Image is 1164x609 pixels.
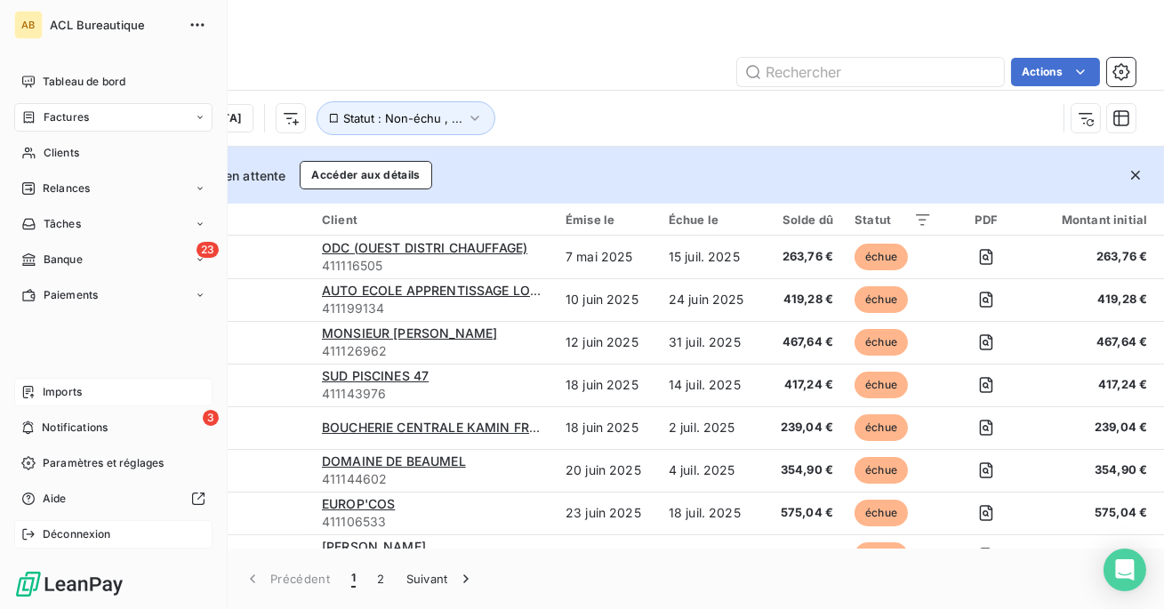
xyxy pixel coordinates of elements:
[343,111,462,125] span: Statut : Non-échu , ...
[1104,549,1146,591] div: Open Intercom Messenger
[43,74,125,90] span: Tableau de bord
[658,278,761,321] td: 24 juin 2025
[772,376,834,394] span: 417,24 €
[44,145,79,161] span: Clients
[43,491,67,507] span: Aide
[772,461,834,479] span: 354,90 €
[322,325,497,341] span: MONSIEUR [PERSON_NAME]
[1040,291,1147,309] span: 419,28 €
[322,385,544,403] span: 411143976
[1011,58,1100,86] button: Actions
[772,504,834,522] span: 575,04 €
[658,492,761,534] td: 18 juil. 2025
[1040,333,1147,351] span: 467,64 €
[555,278,658,321] td: 10 juin 2025
[322,257,544,275] span: 411116505
[555,406,658,449] td: 18 juin 2025
[669,212,751,227] div: Échue le
[351,570,356,588] span: 1
[1040,461,1147,479] span: 354,90 €
[322,283,579,298] span: AUTO ECOLE APPRENTISSAGE LOCATION
[43,384,82,400] span: Imports
[203,410,219,426] span: 3
[44,216,81,232] span: Tâches
[566,212,647,227] div: Émise le
[855,286,908,313] span: échue
[658,364,761,406] td: 14 juil. 2025
[1040,248,1147,266] span: 263,76 €
[658,406,761,449] td: 2 juil. 2025
[1040,547,1147,565] span: 364,75 €
[1040,376,1147,394] span: 417,24 €
[772,248,834,266] span: 263,76 €
[772,212,834,227] div: Solde dû
[772,333,834,351] span: 467,64 €
[14,570,124,598] img: Logo LeanPay
[658,321,761,364] td: 31 juil. 2025
[855,500,908,526] span: échue
[322,342,544,360] span: 411126962
[658,534,761,577] td: 24 mai 2025
[322,212,544,227] div: Client
[43,180,90,196] span: Relances
[396,560,486,597] button: Suivant
[855,457,908,484] span: échue
[555,321,658,364] td: 12 juin 2025
[322,453,466,469] span: DOMAINE DE BEAUMEL
[855,542,908,569] span: échue
[555,449,658,492] td: 20 juin 2025
[322,496,395,511] span: EUROP'COS
[737,58,1004,86] input: Rechercher
[555,236,658,278] td: 7 mai 2025
[855,414,908,441] span: échue
[322,300,544,317] span: 411199134
[233,560,341,597] button: Précédent
[322,240,527,255] span: ODC (OUEST DISTRI CHAUFFAGE)
[322,368,429,383] span: SUD PISCINES 47
[14,11,43,39] div: AB
[855,329,908,356] span: échue
[855,244,908,270] span: échue
[300,161,431,189] button: Accéder aux détails
[1040,212,1147,227] div: Montant initial
[43,526,111,542] span: Déconnexion
[366,560,395,597] button: 2
[50,18,178,32] span: ACL Bureautique
[555,364,658,406] td: 18 juin 2025
[44,109,89,125] span: Factures
[658,236,761,278] td: 15 juil. 2025
[555,492,658,534] td: 23 juin 2025
[658,449,761,492] td: 4 juil. 2025
[44,287,98,303] span: Paiements
[317,101,495,135] button: Statut : Non-échu , ...
[855,372,908,398] span: échue
[43,455,164,471] span: Paramètres et réglages
[772,419,834,437] span: 239,04 €
[341,560,366,597] button: 1
[1040,419,1147,437] span: 239,04 €
[855,212,932,227] div: Statut
[1040,504,1147,522] span: 575,04 €
[322,513,544,531] span: 411106533
[42,420,108,436] span: Notifications
[322,470,544,488] span: 411144602
[14,485,213,513] a: Aide
[555,534,658,577] td: 24 avr. 2025
[322,539,426,554] span: [PERSON_NAME]
[197,242,219,258] span: 23
[953,212,1018,227] div: PDF
[772,547,834,565] span: 200,00 €
[322,420,552,435] span: BOUCHERIE CENTRALE KAMIN FRERE
[44,252,83,268] span: Banque
[772,291,834,309] span: 419,28 €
